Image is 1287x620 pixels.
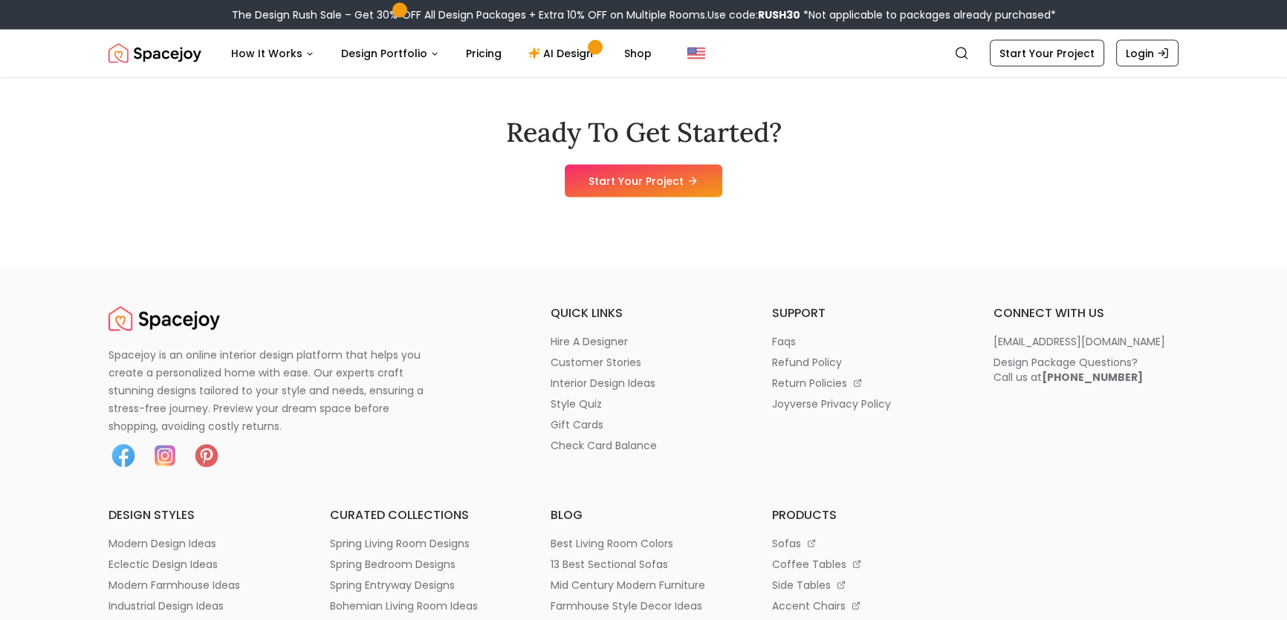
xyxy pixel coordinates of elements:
[993,304,1179,322] h6: connect with us
[506,117,782,147] h2: Ready To Get Started?
[772,397,958,411] a: joyverse privacy policy
[108,557,294,572] a: eclectic design ideas
[772,578,831,593] p: side tables
[551,598,736,613] a: farmhouse style decor ideas
[772,304,958,322] h6: support
[551,578,705,593] p: mid century modern furniture
[330,578,516,593] a: spring entryway designs
[551,376,736,391] a: interior design ideas
[150,441,180,471] img: Instagram icon
[707,7,800,22] span: Use code:
[551,304,736,322] h6: quick links
[551,557,668,572] p: 13 best sectional sofas
[800,7,1056,22] span: *Not applicable to packages already purchased*
[108,39,201,68] img: Spacejoy Logo
[108,578,240,593] p: modern farmhouse ideas
[192,441,221,471] img: Pinterest icon
[219,39,326,68] button: How It Works
[108,578,294,593] a: modern farmhouse ideas
[330,598,478,613] p: bohemian living room ideas
[108,304,220,334] img: Spacejoy Logo
[993,355,1142,385] div: Design Package Questions? Call us at
[772,536,801,551] p: sofas
[772,598,958,613] a: accent chairs
[330,598,516,613] a: bohemian living room ideas
[1116,40,1179,67] a: Login
[232,7,1056,22] div: The Design Rush Sale – Get 30% OFF All Design Packages + Extra 10% OFF on Multiple Rooms.
[772,376,958,391] a: return policies
[772,557,846,572] p: coffee tables
[551,355,641,370] p: customer stories
[108,30,1179,77] nav: Global
[516,39,609,68] a: AI Design
[772,536,958,551] a: sofas
[454,39,513,68] a: Pricing
[551,355,736,370] a: customer stories
[993,334,1179,349] a: [EMAIL_ADDRESS][DOMAIN_NAME]
[993,355,1179,385] a: Design Package Questions?Call us at[PHONE_NUMBER]
[565,165,722,198] a: Start Your Project
[551,557,736,572] a: 13 best sectional sofas
[772,598,846,613] p: accent chairs
[108,39,201,68] a: Spacejoy
[330,506,516,524] h6: curated collections
[551,536,673,551] p: best living room colors
[772,355,958,370] a: refund policy
[108,536,216,551] p: modern design ideas
[772,334,796,349] p: faqs
[330,578,455,593] p: spring entryway designs
[551,334,628,349] p: hire a designer
[551,376,655,391] p: interior design ideas
[551,578,736,593] a: mid century modern furniture
[108,598,224,613] p: industrial design ideas
[551,417,603,432] p: gift cards
[330,536,516,551] a: spring living room designs
[551,438,657,453] p: check card balance
[108,441,138,471] img: Facebook icon
[329,39,451,68] button: Design Portfolio
[551,438,736,453] a: check card balance
[108,557,218,572] p: eclectic design ideas
[108,304,220,334] a: Spacejoy
[772,397,891,411] p: joyverse privacy policy
[330,536,470,551] p: spring living room designs
[108,598,294,613] a: industrial design ideas
[330,557,516,572] a: spring bedroom designs
[772,578,958,593] a: side tables
[108,506,294,524] h6: design styles
[551,397,736,411] a: style quiz
[219,39,664,68] nav: Main
[772,376,847,391] p: return policies
[1041,370,1142,385] b: [PHONE_NUMBER]
[612,39,664,68] a: Shop
[108,536,294,551] a: modern design ideas
[551,397,602,411] p: style quiz
[990,40,1104,67] a: Start Your Project
[772,334,958,349] a: faqs
[772,355,842,370] p: refund policy
[758,7,800,22] b: RUSH30
[772,557,958,572] a: coffee tables
[551,598,702,613] p: farmhouse style decor ideas
[772,506,958,524] h6: products
[108,346,441,435] p: Spacejoy is an online interior design platform that helps you create a personalized home with eas...
[330,557,456,572] p: spring bedroom designs
[551,417,736,432] a: gift cards
[993,334,1164,349] p: [EMAIL_ADDRESS][DOMAIN_NAME]
[551,506,736,524] h6: blog
[551,334,736,349] a: hire a designer
[687,45,705,62] img: United States
[551,536,736,551] a: best living room colors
